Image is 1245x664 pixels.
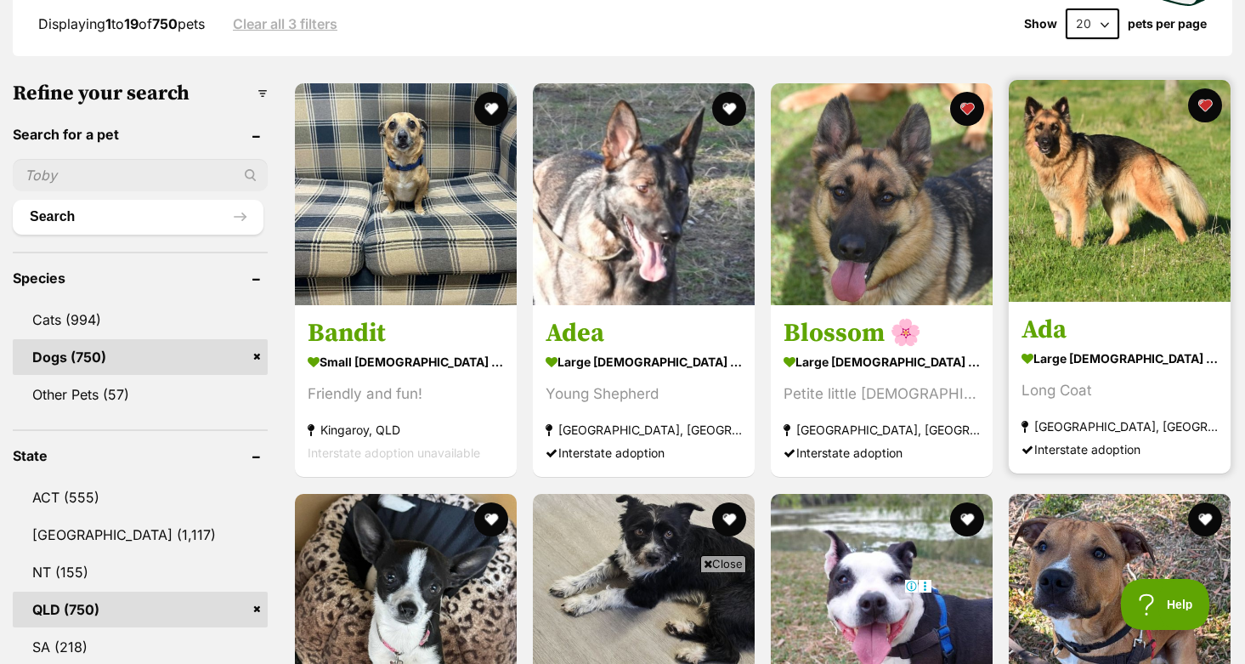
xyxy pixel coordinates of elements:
strong: large [DEMOGRAPHIC_DATA] Dog [546,350,742,375]
strong: 1 [105,15,111,32]
strong: [GEOGRAPHIC_DATA], [GEOGRAPHIC_DATA] [546,419,742,442]
img: Blossom 🌸 - German Shepherd Dog [771,83,993,305]
button: favourite [712,502,746,536]
a: QLD (750) [13,592,268,627]
strong: large [DEMOGRAPHIC_DATA] Dog [784,350,980,375]
span: Displaying to of pets [38,15,205,32]
a: Dogs (750) [13,339,268,375]
a: Other Pets (57) [13,377,268,412]
h3: Ada [1021,315,1218,347]
strong: [GEOGRAPHIC_DATA], [GEOGRAPHIC_DATA] [784,419,980,442]
button: favourite [1188,502,1222,536]
button: Search [13,200,263,234]
div: Interstate adoption [1021,439,1218,462]
h3: Refine your search [13,82,268,105]
div: Young Shepherd [546,383,742,406]
a: Adea large [DEMOGRAPHIC_DATA] Dog Young Shepherd [GEOGRAPHIC_DATA], [GEOGRAPHIC_DATA] Interstate ... [533,305,755,478]
div: Interstate adoption [546,442,742,465]
header: Species [13,270,268,286]
label: pets per page [1128,17,1207,31]
button: favourite [950,502,984,536]
strong: large [DEMOGRAPHIC_DATA] Dog [1021,347,1218,372]
button: favourite [712,92,746,126]
strong: [GEOGRAPHIC_DATA], [GEOGRAPHIC_DATA] [1021,416,1218,439]
iframe: Help Scout Beacon - Open [1121,579,1211,630]
input: Toby [13,159,268,191]
a: NT (155) [13,554,268,590]
strong: 750 [152,15,178,32]
a: Blossom 🌸 large [DEMOGRAPHIC_DATA] Dog Petite little [DEMOGRAPHIC_DATA] [GEOGRAPHIC_DATA], [GEOGR... [771,305,993,478]
h3: Blossom 🌸 [784,318,980,350]
a: Clear all 3 filters [233,16,337,31]
div: Interstate adoption [784,442,980,465]
a: ACT (555) [13,480,268,515]
button: favourite [1188,88,1222,122]
a: Bandit small [DEMOGRAPHIC_DATA] Dog Friendly and fun! Kingaroy, QLD Interstate adoption unavailable [295,305,517,478]
iframe: Advertisement [314,579,932,655]
span: Interstate adoption unavailable [308,446,480,461]
strong: small [DEMOGRAPHIC_DATA] Dog [308,350,504,375]
button: favourite [474,502,508,536]
header: State [13,448,268,463]
button: favourite [950,92,984,126]
div: Long Coat [1021,380,1218,403]
img: Adea - German Shepherd Dog [533,83,755,305]
a: Cats (994) [13,302,268,338]
img: Bandit - Chihuahua Dog [295,83,517,305]
h3: Bandit [308,318,504,350]
strong: 19 [124,15,139,32]
div: Petite little [DEMOGRAPHIC_DATA] [784,383,980,406]
div: Friendly and fun! [308,383,504,406]
h3: Adea [546,318,742,350]
span: Close [700,555,746,572]
button: favourite [474,92,508,126]
header: Search for a pet [13,127,268,142]
span: Show [1024,17,1057,31]
a: Ada large [DEMOGRAPHIC_DATA] Dog Long Coat [GEOGRAPHIC_DATA], [GEOGRAPHIC_DATA] Interstate adoption [1009,302,1231,474]
strong: Kingaroy, QLD [308,419,504,442]
img: Ada - German Shepherd Dog [1009,80,1231,302]
a: [GEOGRAPHIC_DATA] (1,117) [13,517,268,553]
